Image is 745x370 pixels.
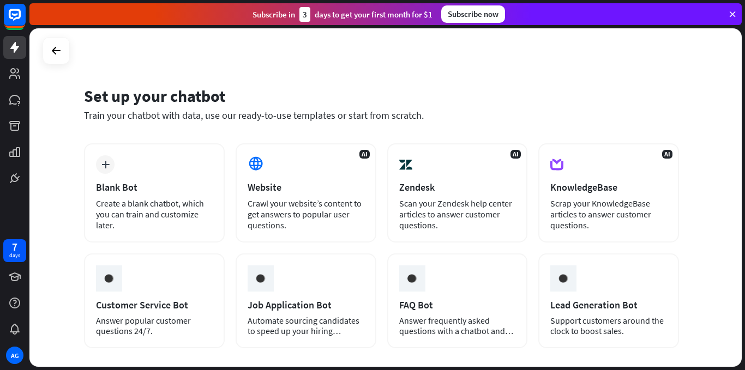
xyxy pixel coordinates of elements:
[253,7,432,22] div: Subscribe in days to get your first month for $1
[9,252,20,259] div: days
[299,7,310,22] div: 3
[441,5,505,23] div: Subscribe now
[6,347,23,364] div: AG
[3,239,26,262] a: 7 days
[12,242,17,252] div: 7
